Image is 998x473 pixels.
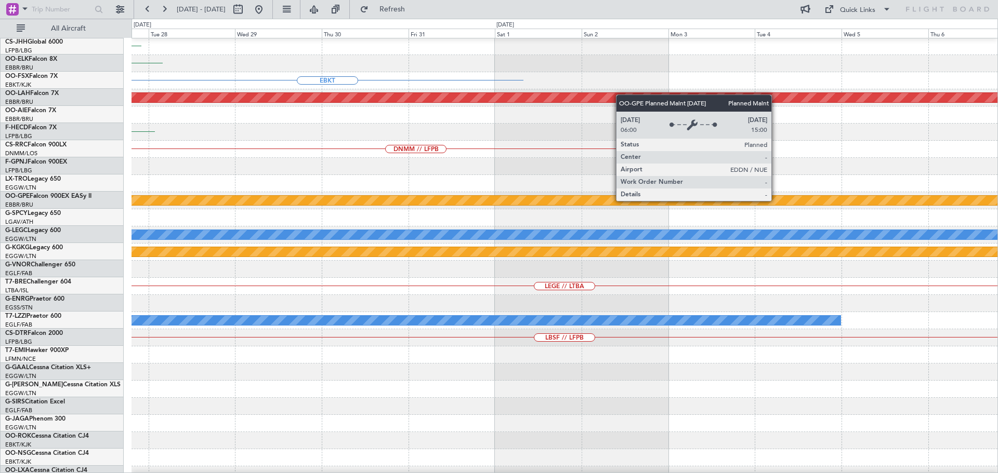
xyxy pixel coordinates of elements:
[5,142,67,148] a: CS-RRCFalcon 900LX
[5,296,30,302] span: G-ENRG
[5,167,32,174] a: LFPB/LBG
[5,81,31,89] a: EBKT/KJK
[5,132,32,140] a: LFPB/LBG
[5,287,29,294] a: LTBA/ISL
[755,29,842,38] div: Tue 4
[5,193,91,199] a: OO-GPEFalcon 900EX EASy II
[5,218,33,226] a: LGAV/ATH
[5,364,29,371] span: G-GAAL
[5,193,30,199] span: OO-GPE
[5,115,33,123] a: EBBR/BRU
[5,201,33,209] a: EBBR/BRU
[235,29,322,38] div: Wed 29
[5,347,25,354] span: T7-EMI
[149,29,235,38] div: Tue 28
[5,252,36,260] a: EGGW/LTN
[5,47,32,55] a: LFPB/LBG
[5,227,61,234] a: G-LEGCLegacy 600
[32,2,91,17] input: Trip Number
[11,20,113,37] button: All Aircraft
[5,107,56,114] a: OO-AIEFalcon 7X
[5,424,36,431] a: EGGW/LTN
[5,313,27,319] span: T7-LZZI
[5,235,36,243] a: EGGW/LTN
[5,450,31,456] span: OO-NSG
[5,56,29,62] span: OO-ELK
[5,227,28,234] span: G-LEGC
[5,245,30,251] span: G-KGKG
[5,313,61,319] a: T7-LZZIPraetor 600
[496,21,514,30] div: [DATE]
[5,210,61,217] a: G-SPCYLegacy 650
[5,338,32,346] a: LFPB/LBG
[5,450,89,456] a: OO-NSGCessna Citation CJ4
[5,399,65,405] a: G-SIRSCitation Excel
[177,5,226,14] span: [DATE] - [DATE]
[5,56,57,62] a: OO-ELKFalcon 8X
[5,304,33,312] a: EGSS/STN
[5,372,36,380] a: EGGW/LTN
[5,150,37,157] a: DNMM/LOS
[322,29,409,38] div: Thu 30
[5,73,29,79] span: OO-FSX
[5,90,30,97] span: OO-LAH
[5,389,36,397] a: EGGW/LTN
[842,29,928,38] div: Wed 5
[5,142,28,148] span: CS-RRC
[668,29,755,38] div: Mon 3
[5,416,65,422] a: G-JAGAPhenom 300
[5,355,36,363] a: LFMN/NCE
[5,39,63,45] a: CS-JHHGlobal 6000
[5,125,57,131] a: F-HECDFalcon 7X
[5,159,67,165] a: F-GPNJFalcon 900EX
[5,321,32,329] a: EGLF/FAB
[5,176,28,182] span: LX-TRO
[5,441,31,449] a: EBKT/KJK
[5,407,32,414] a: EGLF/FAB
[5,39,28,45] span: CS-JHH
[5,296,64,302] a: G-ENRGPraetor 600
[840,5,875,16] div: Quick Links
[5,98,33,106] a: EBBR/BRU
[495,29,582,38] div: Sat 1
[5,279,27,285] span: T7-BRE
[355,1,417,18] button: Refresh
[5,458,31,466] a: EBKT/KJK
[5,159,28,165] span: F-GPNJ
[371,6,414,13] span: Refresh
[5,364,91,371] a: G-GAALCessna Citation XLS+
[5,245,63,251] a: G-KGKGLegacy 600
[5,73,58,79] a: OO-FSXFalcon 7X
[5,399,25,405] span: G-SIRS
[5,433,31,439] span: OO-ROK
[819,1,896,18] button: Quick Links
[5,330,63,336] a: CS-DTRFalcon 2000
[5,433,89,439] a: OO-ROKCessna Citation CJ4
[5,184,36,192] a: EGGW/LTN
[5,416,29,422] span: G-JAGA
[5,90,59,97] a: OO-LAHFalcon 7X
[5,262,75,268] a: G-VNORChallenger 650
[409,29,495,38] div: Fri 31
[5,176,61,182] a: LX-TROLegacy 650
[5,269,32,277] a: EGLF/FAB
[5,125,28,131] span: F-HECD
[5,262,31,268] span: G-VNOR
[5,107,28,114] span: OO-AIE
[582,29,668,38] div: Sun 2
[5,210,28,217] span: G-SPCY
[5,347,69,354] a: T7-EMIHawker 900XP
[5,279,71,285] a: T7-BREChallenger 604
[134,21,151,30] div: [DATE]
[5,382,63,388] span: G-[PERSON_NAME]
[5,330,28,336] span: CS-DTR
[5,64,33,72] a: EBBR/BRU
[27,25,110,32] span: All Aircraft
[5,382,121,388] a: G-[PERSON_NAME]Cessna Citation XLS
